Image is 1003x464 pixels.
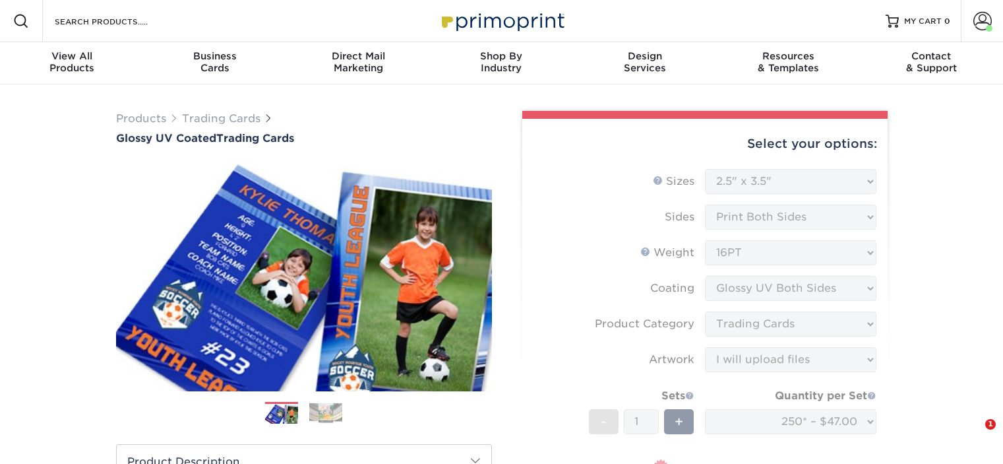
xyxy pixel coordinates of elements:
a: DesignServices [573,42,716,84]
img: Trading Cards 02 [309,403,342,423]
a: BusinessCards [143,42,286,84]
a: Trading Cards [182,112,260,125]
span: 0 [944,17,950,26]
span: Glossy UV Coated [116,132,216,145]
span: Resources [716,50,859,62]
span: 1 [985,419,996,430]
img: Glossy UV Coated 01 [116,146,492,406]
img: Primoprint [436,7,568,35]
a: Shop ByIndustry [430,42,573,84]
div: & Support [860,50,1003,74]
div: Services [573,50,716,74]
a: Contact& Support [860,42,1003,84]
h1: Trading Cards [116,132,492,145]
a: Resources& Templates [716,42,859,84]
input: SEARCH PRODUCTS..... [53,13,182,29]
a: Products [116,112,166,125]
div: Industry [430,50,573,74]
div: & Templates [716,50,859,74]
a: Glossy UV CoatedTrading Cards [116,132,492,145]
span: Design [573,50,716,62]
div: Marketing [287,50,430,74]
span: Business [143,50,286,62]
span: Shop By [430,50,573,62]
span: MY CART [904,16,942,27]
span: Contact [860,50,1003,62]
span: Direct Mail [287,50,430,62]
div: Select your options: [533,119,877,169]
img: Trading Cards 01 [265,403,298,425]
div: Cards [143,50,286,74]
iframe: Intercom live chat [958,419,990,451]
a: Direct MailMarketing [287,42,430,84]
